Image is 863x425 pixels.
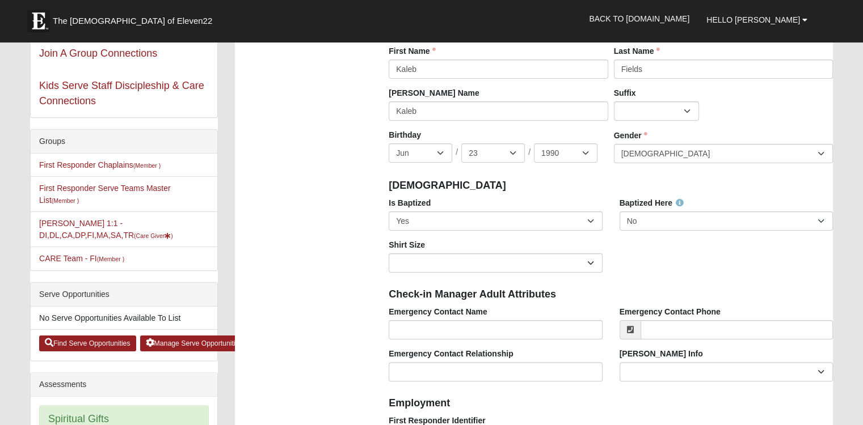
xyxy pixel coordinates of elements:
h4: Employment [389,397,833,410]
img: Eleven22 logo [27,10,50,32]
label: Birthday [389,129,421,141]
a: Hello [PERSON_NAME] [698,6,816,34]
span: / [456,146,458,159]
span: The [DEMOGRAPHIC_DATA] of Eleven22 [53,15,212,27]
label: [PERSON_NAME] Info [620,348,703,359]
a: [PERSON_NAME] 1:1 - DI,DL,CA,DP,FI,MA,SA,TR(Care Giver) [39,219,173,240]
h4: [DEMOGRAPHIC_DATA] [389,180,833,192]
div: Serve Opportunities [31,283,217,307]
label: Last Name [614,45,660,57]
span: / [528,146,531,159]
label: Shirt Size [389,239,425,250]
a: Manage Serve Opportunities [140,335,249,351]
span: Hello [PERSON_NAME] [706,15,800,24]
small: (Care Giver ) [134,232,173,239]
label: Emergency Contact Phone [620,306,721,317]
a: Find Serve Opportunities [39,335,136,351]
label: First Name [389,45,435,57]
label: Baptized Here [620,197,684,209]
label: [PERSON_NAME] Name [389,87,479,99]
div: Assessments [31,373,217,397]
small: (Member ) [97,256,124,262]
label: Emergency Contact Relationship [389,348,513,359]
a: CARE Team - FI(Member ) [39,254,124,263]
a: The [DEMOGRAPHIC_DATA] of Eleven22 [22,4,249,32]
label: Emergency Contact Name [389,306,487,317]
label: Is Baptized [389,197,431,209]
label: Gender [614,130,647,141]
a: First Responder Serve Teams Master List(Member ) [39,184,171,205]
a: Join A Group Connections [39,48,157,59]
h4: Check-in Manager Adult Attributes [389,288,833,301]
li: No Serve Opportunities Available To List [31,307,217,330]
a: Back to [DOMAIN_NAME] [580,5,698,33]
a: First Responder Chaplains(Member ) [39,160,161,169]
small: (Member ) [52,197,79,204]
a: Kids Serve Staff Discipleship & Care Connections [39,80,204,107]
label: Suffix [614,87,636,99]
div: Groups [31,130,217,154]
small: (Member ) [133,162,161,169]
